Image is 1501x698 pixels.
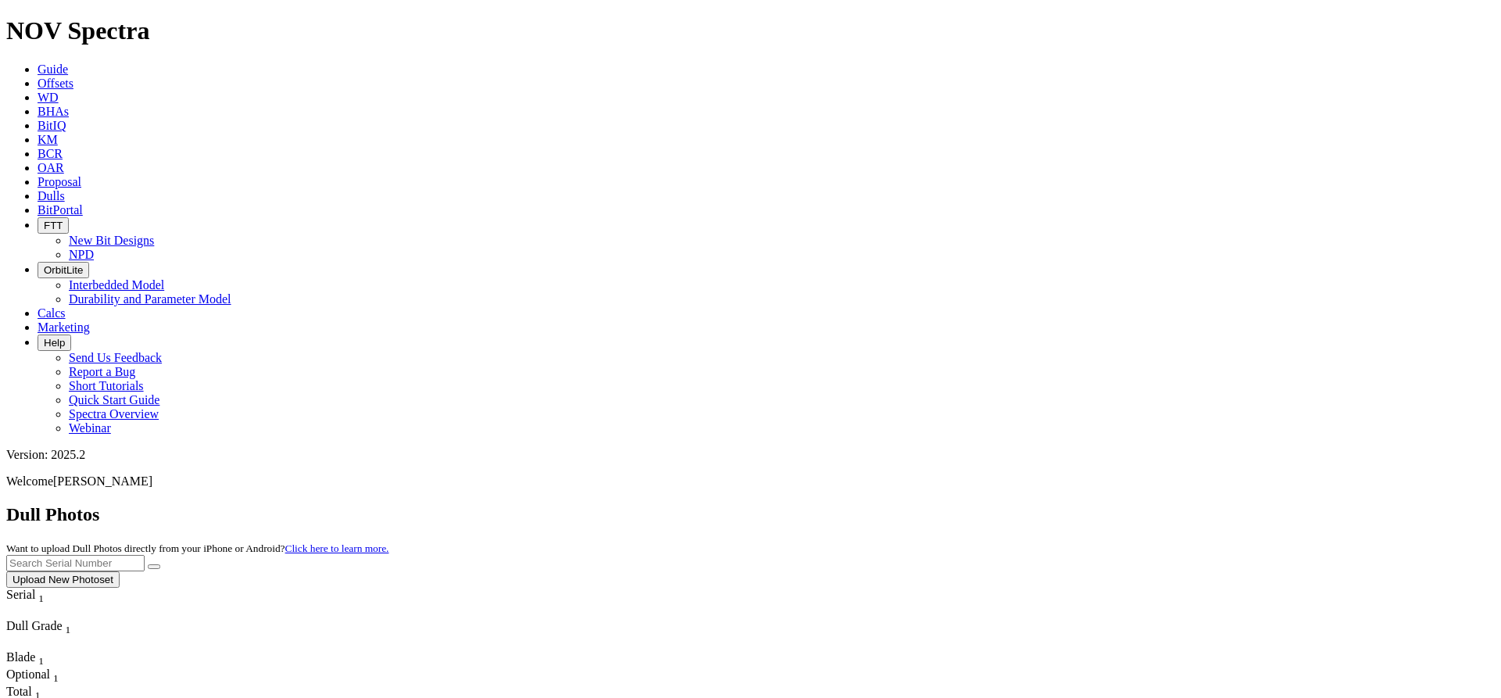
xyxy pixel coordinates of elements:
[69,351,162,364] a: Send Us Feedback
[69,379,144,392] a: Short Tutorials
[38,91,59,104] a: WD
[38,175,81,188] a: Proposal
[69,365,135,378] a: Report a Bug
[38,588,44,601] span: Sort None
[53,672,59,684] sub: 1
[38,262,89,278] button: OrbitLite
[6,668,61,685] div: Optional Sort None
[69,393,159,406] a: Quick Start Guide
[53,668,59,681] span: Sort None
[6,448,1495,462] div: Version: 2025.2
[6,650,61,668] div: Sort None
[38,306,66,320] a: Calcs
[6,685,32,698] span: Total
[6,504,1495,525] h2: Dull Photos
[38,650,44,664] span: Sort None
[38,147,63,160] a: BCR
[66,624,71,635] sub: 1
[6,668,50,681] span: Optional
[6,555,145,571] input: Search Serial Number
[38,592,44,604] sub: 1
[38,335,71,351] button: Help
[38,217,69,234] button: FTT
[6,636,116,650] div: Column Menu
[6,619,63,632] span: Dull Grade
[38,655,44,667] sub: 1
[66,619,71,632] span: Sort None
[6,588,35,601] span: Serial
[53,474,152,488] span: [PERSON_NAME]
[69,234,154,247] a: New Bit Designs
[35,685,41,698] span: Sort None
[6,605,73,619] div: Column Menu
[38,77,73,90] a: Offsets
[69,292,231,306] a: Durability and Parameter Model
[6,619,116,636] div: Dull Grade Sort None
[285,542,389,554] a: Click here to learn more.
[6,16,1495,45] h1: NOV Spectra
[69,421,111,435] a: Webinar
[38,203,83,217] a: BitPortal
[6,474,1495,489] p: Welcome
[38,63,68,76] a: Guide
[6,650,35,664] span: Blade
[38,133,58,146] a: KM
[6,650,61,668] div: Blade Sort None
[44,220,63,231] span: FTT
[69,278,164,292] a: Interbedded Model
[38,189,65,202] a: Dulls
[6,668,61,685] div: Sort None
[38,119,66,132] a: BitIQ
[38,161,64,174] a: OAR
[38,320,90,334] a: Marketing
[44,264,83,276] span: OrbitLite
[69,407,159,421] a: Spectra Overview
[38,105,69,118] a: BHAs
[6,588,73,619] div: Sort None
[6,588,73,605] div: Serial Sort None
[69,248,94,261] a: NPD
[6,571,120,588] button: Upload New Photoset
[6,542,389,554] small: Want to upload Dull Photos directly from your iPhone or Android?
[6,619,116,650] div: Sort None
[44,337,65,349] span: Help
